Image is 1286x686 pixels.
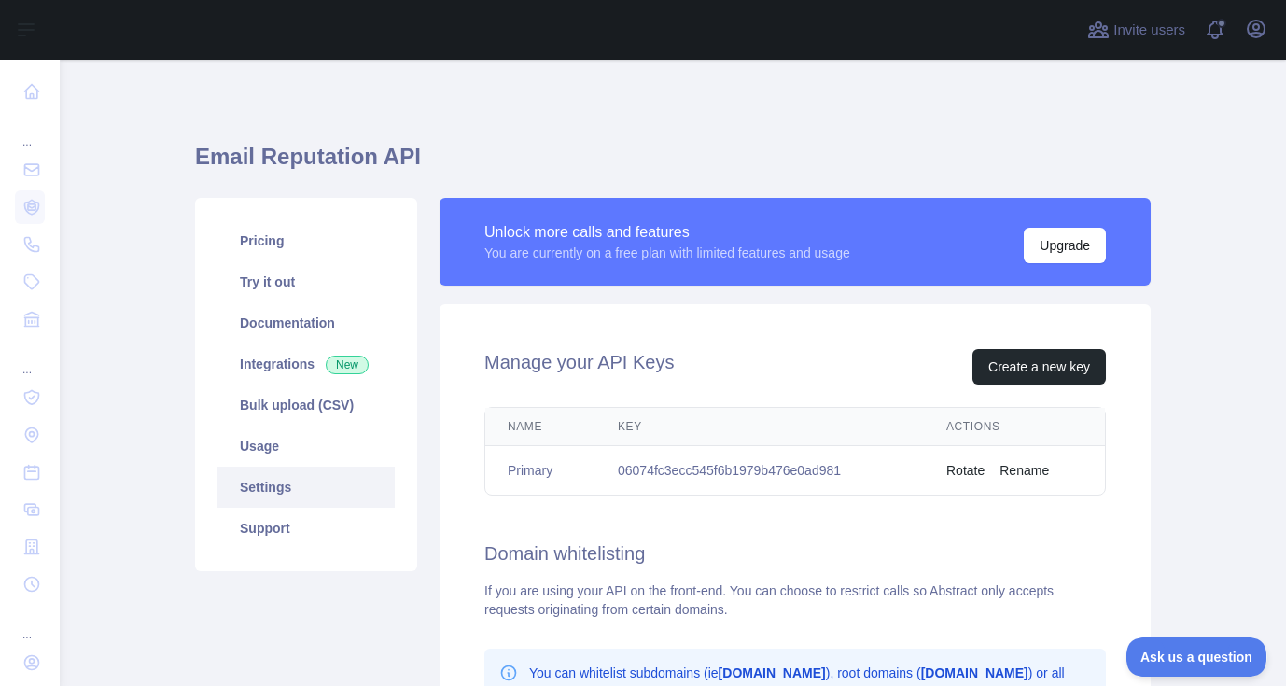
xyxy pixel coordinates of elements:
a: Settings [217,467,395,508]
iframe: Toggle Customer Support [1126,637,1267,677]
div: You are currently on a free plan with limited features and usage [484,244,850,262]
button: Create a new key [972,349,1106,385]
a: Support [217,508,395,549]
div: ... [15,605,45,642]
button: Rotate [946,461,985,480]
b: [DOMAIN_NAME] [719,665,826,680]
button: Invite users [1083,15,1189,45]
div: ... [15,112,45,149]
button: Upgrade [1024,228,1106,263]
b: [DOMAIN_NAME] [921,665,1028,680]
td: 06074fc3ecc545f6b1979b476e0ad981 [595,446,924,496]
button: Rename [999,461,1049,480]
td: Primary [485,446,595,496]
div: Unlock more calls and features [484,221,850,244]
h2: Manage your API Keys [484,349,674,385]
a: Documentation [217,302,395,343]
a: Bulk upload (CSV) [217,385,395,426]
span: New [326,356,369,374]
th: Actions [924,408,1105,446]
h1: Email Reputation API [195,142,1151,187]
span: Invite users [1113,20,1185,41]
a: Pricing [217,220,395,261]
div: If you are using your API on the front-end. You can choose to restrict calls so Abstract only acc... [484,581,1106,619]
th: Key [595,408,924,446]
a: Integrations New [217,343,395,385]
th: Name [485,408,595,446]
a: Usage [217,426,395,467]
div: ... [15,340,45,377]
a: Try it out [217,261,395,302]
h2: Domain whitelisting [484,540,1106,567]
